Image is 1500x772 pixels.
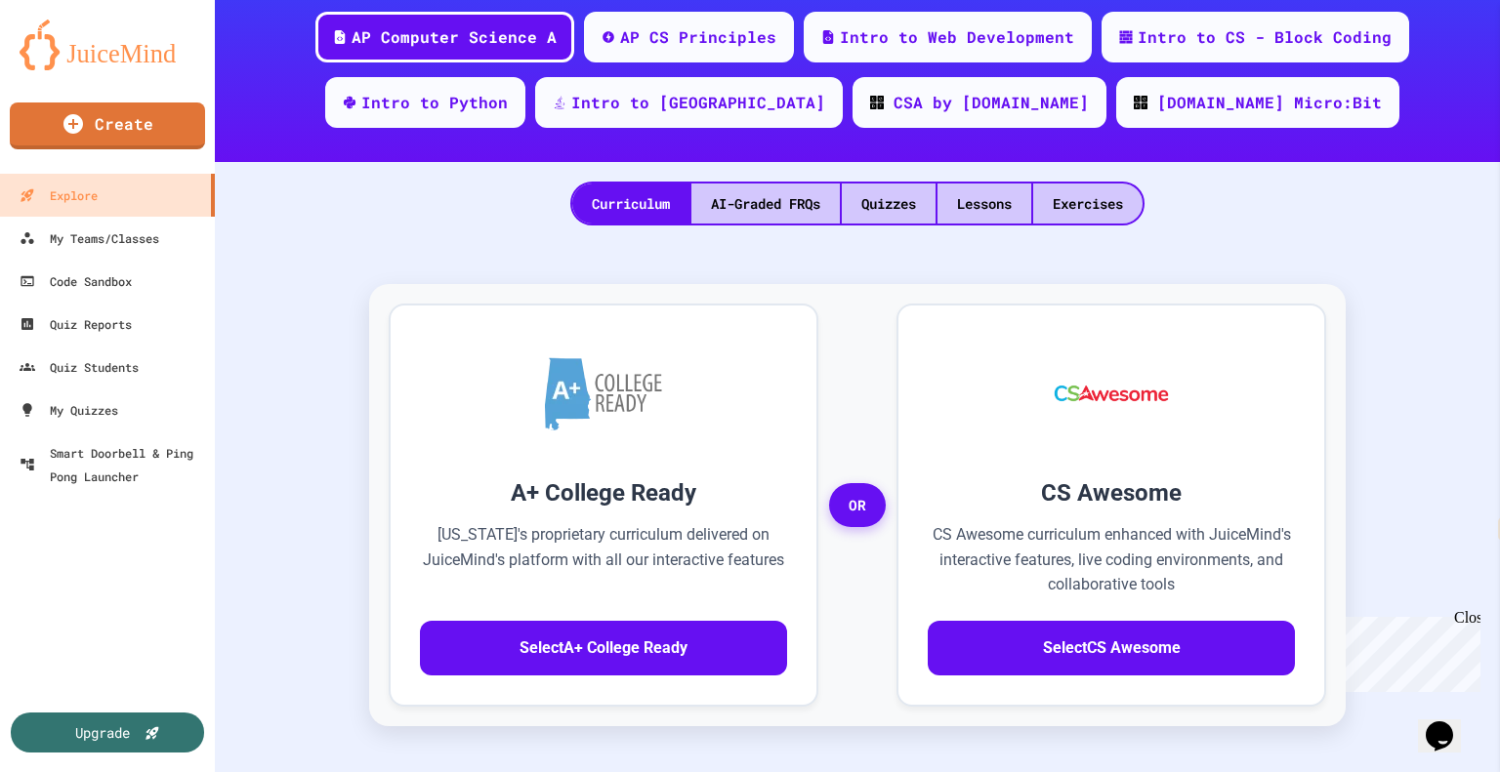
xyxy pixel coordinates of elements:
[20,20,195,70] img: logo-orange.svg
[894,91,1089,114] div: CSA by [DOMAIN_NAME]
[928,475,1295,510] h3: CS Awesome
[1138,25,1392,49] div: Intro to CS - Block Coding
[20,398,118,422] div: My Quizzes
[20,183,98,207] div: Explore
[1134,96,1147,109] img: CODE_logo_RGB.png
[937,183,1031,223] div: Lessons
[691,183,840,223] div: AI-Graded FRQs
[20,226,159,250] div: My Teams/Classes
[829,483,886,528] span: OR
[620,25,776,49] div: AP CS Principles
[20,441,207,488] div: Smart Doorbell & Ping Pong Launcher
[1418,694,1480,752] iframe: chat widget
[75,722,130,743] div: Upgrade
[1035,335,1188,452] img: CS Awesome
[1033,183,1143,223] div: Exercises
[571,91,825,114] div: Intro to [GEOGRAPHIC_DATA]
[928,522,1295,597] p: CS Awesome curriculum enhanced with JuiceMind's interactive features, live coding environments, a...
[572,183,689,223] div: Curriculum
[352,25,557,49] div: AP Computer Science A
[420,475,787,510] h3: A+ College Ready
[361,91,508,114] div: Intro to Python
[928,621,1295,675] button: SelectCS Awesome
[1157,91,1382,114] div: [DOMAIN_NAME] Micro:Bit
[842,183,936,223] div: Quizzes
[420,621,787,675] button: SelectA+ College Ready
[20,269,132,293] div: Code Sandbox
[1338,609,1480,692] iframe: chat widget
[545,357,662,430] img: A+ College Ready
[870,96,884,109] img: CODE_logo_RGB.png
[420,522,787,597] p: [US_STATE]'s proprietary curriculum delivered on JuiceMind's platform with all our interactive fe...
[840,25,1074,49] div: Intro to Web Development
[8,8,135,124] div: Chat with us now!Close
[20,355,139,379] div: Quiz Students
[20,312,132,336] div: Quiz Reports
[10,102,205,149] a: Create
